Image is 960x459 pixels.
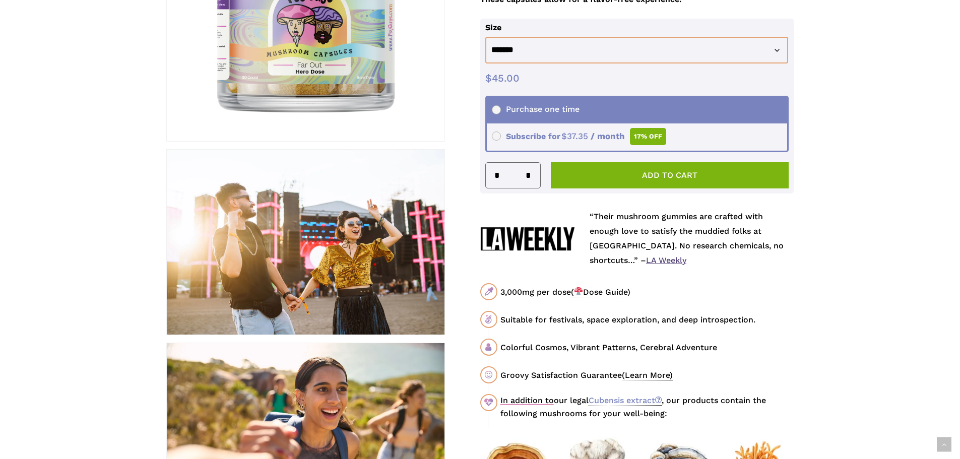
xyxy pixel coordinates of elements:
div: Suitable for festivals, space exploration, and deep introspection. [500,313,794,326]
img: 🍄 [574,287,583,295]
span: Subscribe for [492,132,667,141]
div: 3,000mg per dose [500,286,794,298]
span: Purchase one time [492,104,580,114]
img: La Weekly Logo [480,227,574,251]
span: $ [485,72,492,84]
input: Product quantity [503,163,522,188]
a: LA Weekly [646,255,686,265]
a: Cubensis extract [589,396,662,406]
span: (Learn More) [622,370,673,380]
span: 37.35 [561,131,588,141]
a: Back to top [937,437,951,452]
span: $ [561,131,567,141]
span: ( Dose Guide) [571,287,630,297]
div: Colorful Cosmos, Vibrant Patterns, Cerebral Adventure [500,341,794,354]
u: In addition to [500,396,554,405]
span: / month [591,131,625,141]
div: our legal , our products contain the following mushrooms for your well-being: [500,394,794,420]
bdi: 45.00 [485,72,520,84]
button: Add to cart [551,162,789,188]
div: Groovy Satisfaction Guarantee [500,369,794,381]
p: “Their mushroom gummies are crafted with enough love to satisfy the muddied folks at [GEOGRAPHIC_... [590,210,794,268]
label: Size [485,23,501,32]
